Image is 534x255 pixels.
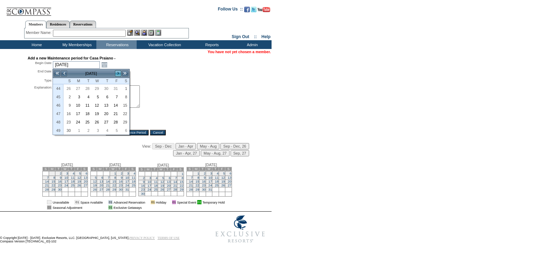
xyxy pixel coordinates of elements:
[52,180,55,183] a: 15
[148,180,151,184] a: 10
[111,85,119,92] a: 31
[101,118,110,126] a: 27
[160,184,164,187] a: 19
[28,69,52,77] div: End Date:
[52,184,55,187] a: 22
[254,34,257,39] span: ::
[73,110,82,118] a: 17
[206,167,212,171] td: W
[208,184,212,187] a: 24
[92,93,101,101] td: Wednesday, November 05, 2025
[132,184,135,187] a: 25
[120,118,129,126] td: Saturday, November 29, 2025
[106,188,109,191] a: 28
[189,184,193,187] a: 21
[173,184,177,187] a: 21
[202,184,205,187] a: 23
[68,70,115,77] td: [DATE]
[180,184,183,187] a: 22
[204,176,206,179] a: 9
[60,176,62,179] a: 9
[96,40,137,49] td: Reservations
[115,70,122,77] a: >
[182,176,183,180] a: 8
[90,167,97,171] td: S
[111,101,119,109] a: 14
[210,172,212,175] a: 3
[53,126,63,135] th: 49
[232,34,249,39] a: Sign Out
[138,168,145,171] td: S
[221,184,225,187] a: 26
[251,9,256,13] a: Follow us on Twitter
[202,188,205,191] a: 30
[52,188,55,191] a: 29
[173,180,177,184] a: 14
[201,150,230,156] input: May - Aug, 27
[137,40,191,49] td: Vacation Collection
[64,127,73,134] a: 30
[132,176,135,179] a: 11
[55,167,62,171] td: T
[92,101,101,109] a: 12
[154,184,157,187] a: 18
[112,180,116,183] a: 15
[82,118,92,126] td: Tuesday, November 25, 2025
[73,101,82,109] a: 10
[101,176,103,179] a: 6
[68,167,75,171] td: T
[63,118,73,126] td: Sunday, November 23, 2025
[110,101,120,109] td: Friday, November 14, 2025
[101,93,110,101] a: 6
[82,101,92,109] td: Tuesday, November 11, 2025
[127,30,133,36] img: b_edit.gif
[228,176,231,179] a: 13
[25,21,47,28] a: Members
[77,180,81,183] a: 19
[158,236,180,240] a: TERMS OF USE
[82,78,92,84] th: Tuesday
[112,188,116,191] a: 29
[58,180,61,183] a: 16
[62,167,68,171] td: W
[100,180,103,183] a: 13
[196,188,199,191] a: 29
[42,167,49,171] td: S
[53,101,63,109] th: 46
[63,109,73,118] td: Sunday, November 16, 2025
[217,172,218,175] a: 4
[162,176,164,180] a: 5
[141,188,145,191] a: 23
[258,9,270,13] a: Subscribe to our YouTube Channel
[154,188,157,191] a: 25
[93,180,97,183] a: 12
[92,118,101,126] a: 26
[129,167,136,171] td: S
[73,172,74,175] a: 4
[84,180,87,183] a: 20
[219,167,225,171] td: F
[83,118,91,126] a: 25
[230,172,231,175] a: 6
[244,7,250,12] img: Become our fan on Facebook
[119,188,122,191] a: 30
[109,163,121,167] span: [DATE]
[120,85,129,92] a: 1
[251,7,256,12] img: Follow us on Twitter
[92,110,101,118] a: 19
[120,78,129,84] th: Saturday
[141,192,145,196] a: 30
[116,167,123,171] td: T
[173,150,200,156] input: Jan - Apr, 27
[112,184,116,187] a: 22
[110,84,120,93] td: Friday, October 31, 2025
[193,167,199,171] td: M
[120,93,129,101] td: Saturday, November 08, 2025
[82,93,92,101] td: Tuesday, November 04, 2025
[167,184,170,187] a: 20
[73,93,82,101] td: Monday, November 03, 2025
[148,184,151,187] a: 17
[129,236,155,240] a: PRIVACY POLICY
[28,85,52,125] div: Explanation:
[45,188,49,191] a: 28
